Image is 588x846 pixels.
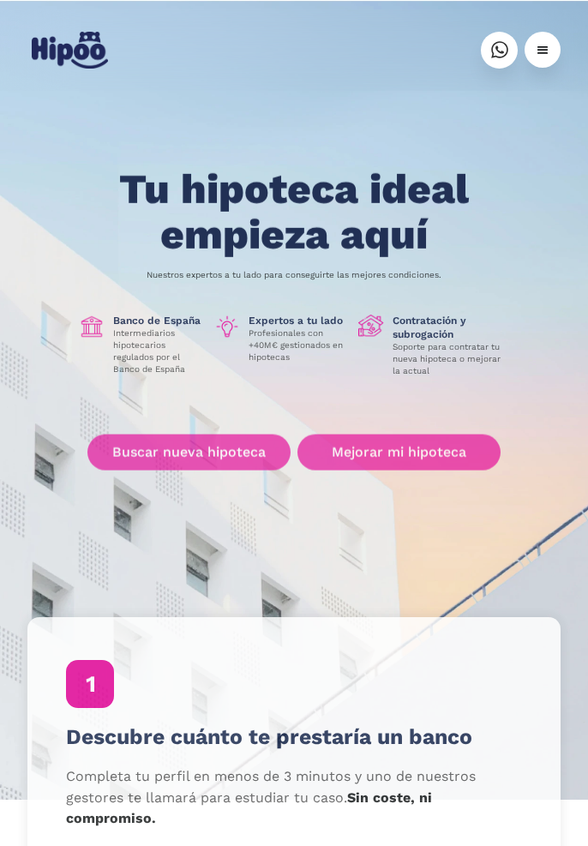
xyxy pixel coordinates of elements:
a: home [27,25,111,75]
p: Soporte para contratar tu nueva hipoteca o mejorar la actual [393,341,510,377]
h1: Expertos a tu lado [249,314,350,327]
a: Buscar nueva hipoteca [87,435,291,471]
h4: Descubre cuánto te prestaría un banco [66,724,472,750]
h1: Contratación y subrogación [393,314,510,341]
p: Profesionales con +40M€ gestionados en hipotecas [249,327,350,363]
strong: Sin coste, ni compromiso. [66,789,432,827]
p: Completa tu perfil en menos de 3 minutos y uno de nuestros gestores te llamará para estudiar tu c... [66,766,522,830]
h1: Tu hipoteca ideal empieza aquí [57,167,531,258]
a: Mejorar mi hipoteca [297,435,501,471]
p: Nuestros expertos a tu lado para conseguirte las mejores condiciones. [147,269,441,281]
p: Intermediarios hipotecarios regulados por el Banco de España [113,327,206,375]
h1: Banco de España [113,314,206,327]
div: menu [525,32,561,68]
